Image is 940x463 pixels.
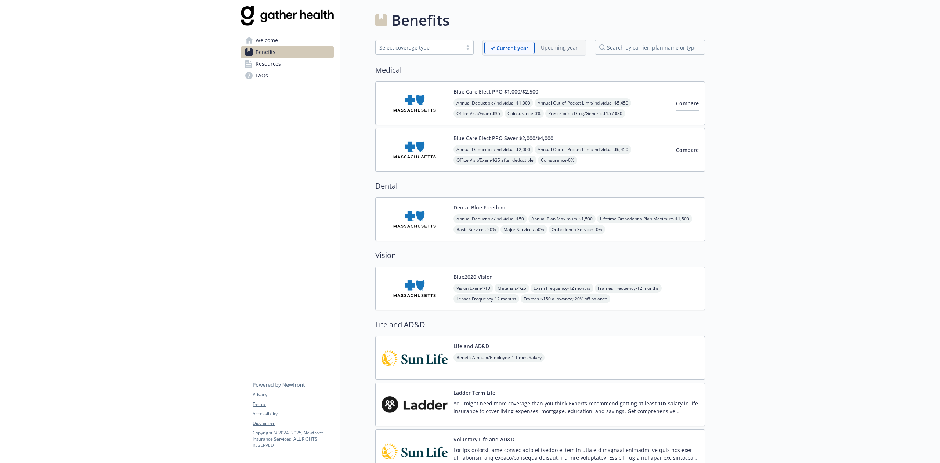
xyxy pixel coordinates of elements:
h2: Medical [375,65,705,76]
p: Lor ips dolorsit ametconsec adip elitseddo ei tem in utla etd magnaal enimadmi ve quis nos exer u... [453,446,699,462]
a: Welcome [241,34,334,46]
span: FAQs [256,70,268,81]
button: Voluntary Life and AD&D [453,435,514,443]
img: Blue Cross and Blue Shield of Massachusetts, Inc. carrier logo [382,273,448,304]
span: Welcome [256,34,278,46]
button: Compare [676,143,699,157]
span: Upcoming year [535,42,584,54]
span: Annual Deductible/Individual - $50 [453,214,527,223]
span: Orthodontia Services - 0% [549,225,605,234]
a: Privacy [253,391,333,398]
h1: Benefits [391,9,449,31]
span: Prescription Drug/Generic - $15 / $30 [545,109,625,118]
span: Materials - $25 [495,284,529,293]
h2: Dental [375,181,705,192]
a: Terms [253,401,333,408]
span: Benefit Amount/Employee - 1 Times Salary [453,353,545,362]
img: Ladder carrier logo [382,389,448,420]
p: Current year [496,44,528,52]
span: Office Visit/Exam - $35 [453,109,503,118]
button: Life and AD&D [453,342,489,350]
span: Annual Plan Maximum - $1,500 [528,214,596,223]
span: Coinsurance - 0% [505,109,544,118]
span: Lenses Frequency - 12 months [453,294,519,303]
span: Major Services - 50% [500,225,547,234]
a: Disclaimer [253,420,333,427]
span: Benefits [256,46,275,58]
img: Blue Cross and Blue Shield of Massachusetts, Inc. carrier logo [382,204,448,235]
a: FAQs [241,70,334,81]
a: Benefits [241,46,334,58]
img: Sun Life Financial carrier logo [382,342,448,373]
div: Select coverage type [379,44,459,51]
a: Resources [241,58,334,70]
span: Resources [256,58,281,70]
p: Upcoming year [541,44,578,51]
img: Blue Cross and Blue Shield of Massachusetts, Inc. carrier logo [382,88,448,119]
span: Basic Services - 20% [453,225,499,234]
span: Exam Frequency - 12 months [531,284,593,293]
span: Office Visit/Exam - $35 after deductible [453,156,536,165]
h2: Vision [375,250,705,261]
input: search by carrier, plan name or type [595,40,705,55]
button: Ladder Term Life [453,389,495,397]
span: Annual Out-of-Pocket Limit/Individual - $5,450 [535,98,631,107]
a: Accessibility [253,411,333,417]
span: Compare [676,146,699,153]
span: Lifetime Orthodontia Plan Maximum - $1,500 [597,214,692,223]
span: Coinsurance - 0% [538,156,577,165]
span: Annual Out-of-Pocket Limit/Individual - $6,450 [535,145,631,154]
img: Blue Cross and Blue Shield of Massachusetts, Inc. carrier logo [382,134,448,165]
span: Annual Deductible/Individual - $1,000 [453,98,533,107]
button: Blue Care Elect PPO Saver $2,000/$4,000 [453,134,553,142]
span: Frames Frequency - 12 months [595,284,662,293]
span: Frames - $150 allowance; 20% off balance [521,294,610,303]
span: Annual Deductible/Individual - $2,000 [453,145,533,154]
button: Compare [676,96,699,111]
h2: Life and AD&D [375,319,705,330]
button: Dental Blue Freedom [453,204,505,211]
button: Blue Care Elect PPO $1,000/$2,500 [453,88,538,95]
span: Vision Exam - $10 [453,284,493,293]
p: You might need more coverage than you think Experts recommend getting at least 10x salary in life... [453,400,699,415]
span: Compare [676,100,699,107]
p: Copyright © 2024 - 2025 , Newfront Insurance Services, ALL RIGHTS RESERVED [253,430,333,448]
button: Blue2020 Vision [453,273,493,281]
